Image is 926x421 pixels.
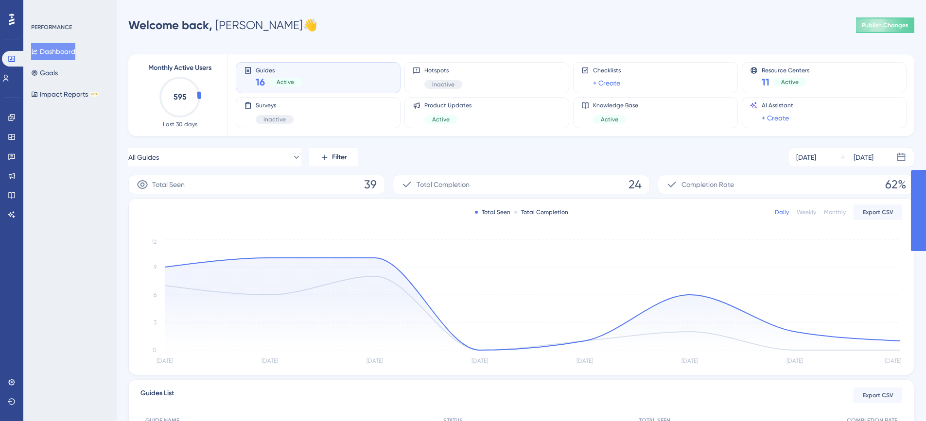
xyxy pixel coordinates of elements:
button: Filter [309,148,358,167]
span: Knowledge Base [593,101,638,109]
tspan: 3 [154,319,157,326]
span: Inactive [432,81,454,88]
span: Hotspots [424,67,462,74]
button: All Guides [128,148,301,167]
button: Publish Changes [856,17,914,33]
span: Active [781,78,799,86]
button: Impact ReportsBETA [31,85,99,103]
span: Surveys [256,101,294,109]
span: All Guides [128,152,159,163]
text: 595 [174,92,187,101]
tspan: [DATE] [885,357,901,364]
iframe: UserGuiding AI Assistant Launcher [885,383,914,412]
span: AI Assistant [762,101,793,109]
span: 11 [762,75,769,89]
div: Weekly [797,208,816,216]
span: 24 [629,177,642,192]
tspan: 6 [154,291,157,298]
tspan: [DATE] [681,357,698,364]
tspan: [DATE] [472,357,488,364]
span: Product Updates [424,101,472,109]
span: Resource Centers [762,67,809,73]
span: Publish Changes [862,21,909,29]
span: Active [432,116,450,123]
div: Monthly [824,208,846,216]
span: Last 30 days [163,120,197,128]
span: Total Completion [417,179,470,190]
span: Inactive [263,116,286,123]
span: 62% [885,177,906,192]
div: PERFORMANCE [31,23,72,31]
span: Active [601,116,618,123]
span: Active [277,78,294,86]
div: [DATE] [854,152,874,163]
div: [DATE] [796,152,816,163]
a: + Create [593,77,620,89]
div: Total Completion [514,208,568,216]
button: Dashboard [31,43,75,60]
tspan: [DATE] [157,357,173,364]
a: + Create [762,112,789,124]
tspan: 12 [152,238,157,245]
tspan: [DATE] [262,357,278,364]
div: [PERSON_NAME] 👋 [128,17,317,33]
tspan: 9 [154,264,157,270]
div: BETA [90,92,99,97]
tspan: [DATE] [577,357,593,364]
span: 39 [364,177,377,192]
span: 16 [256,75,265,89]
span: Filter [332,152,347,163]
span: Monthly Active Users [148,62,211,74]
div: Daily [775,208,789,216]
tspan: 0 [153,347,157,354]
tspan: [DATE] [367,357,383,364]
span: Total Seen [152,179,185,190]
button: Export CSV [854,387,902,403]
tspan: [DATE] [786,357,803,364]
span: Welcome back, [128,18,212,32]
span: Checklists [593,67,621,74]
span: Export CSV [863,391,893,399]
span: Completion Rate [681,179,734,190]
div: Total Seen [475,208,510,216]
span: Guides List [140,387,174,403]
span: Export CSV [863,208,893,216]
button: Goals [31,64,58,82]
span: Guides [256,67,302,73]
button: Export CSV [854,204,902,220]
